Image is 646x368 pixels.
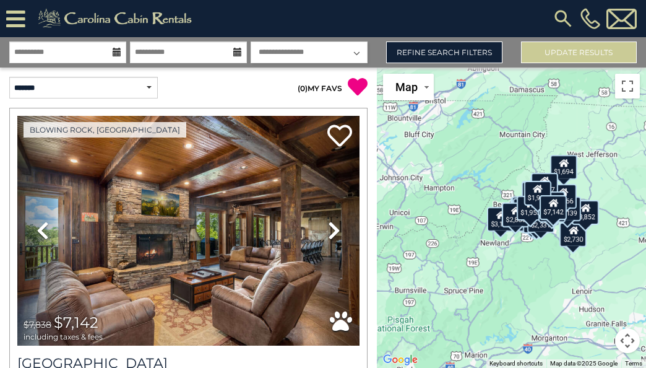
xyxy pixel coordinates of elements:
[502,202,529,227] div: $2,880
[527,208,554,232] div: $2,331
[523,181,551,206] div: $1,952
[523,209,550,234] div: $3,351
[383,74,434,100] button: Change map style
[553,196,580,221] div: $2,139
[521,42,637,63] button: Update Results
[24,122,186,138] a: Blowing Rock, [GEOGRAPHIC_DATA]
[615,74,640,99] button: Toggle fullscreen view
[549,183,577,208] div: $2,366
[380,352,421,368] img: Google
[298,84,308,93] span: ( )
[517,195,544,220] div: $1,953
[549,155,577,180] div: $1,694
[538,197,566,222] div: $1,711
[559,222,587,247] div: $2,730
[552,7,574,30] img: search-regular.svg
[571,200,598,225] div: $3,852
[577,8,603,29] a: [PHONE_NUMBER]
[487,207,514,232] div: $3,174
[298,84,342,93] a: (0)MY FAVS
[489,359,543,368] button: Keyboard shortcuts
[521,181,548,206] div: $3,805
[386,42,502,63] a: Refine Search Filters
[540,195,567,220] div: $7,142
[615,328,640,353] button: Map camera controls
[538,191,565,216] div: $1,765
[380,352,421,368] a: Open this area in Google Maps (opens a new window)
[300,84,305,93] span: 0
[550,360,618,367] span: Map data ©2025 Google
[54,313,98,331] span: $7,142
[625,360,642,367] a: Terms
[32,6,202,31] img: Khaki-logo.png
[24,333,103,341] span: including taxes & fees
[17,116,360,346] img: thumbnail_163277623.jpeg
[395,81,418,94] span: Map
[24,319,51,330] span: $7,838
[531,173,558,198] div: $3,017
[327,123,352,150] a: Add to favorites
